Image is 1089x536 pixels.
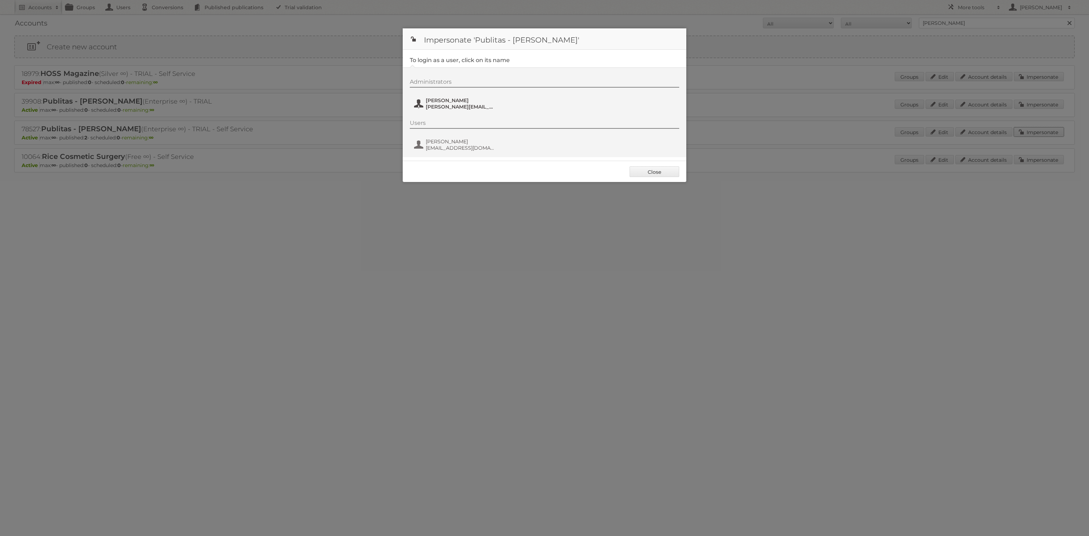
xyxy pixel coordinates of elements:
[413,138,497,152] button: [PERSON_NAME] [EMAIL_ADDRESS][DOMAIN_NAME]
[426,104,495,110] span: [PERSON_NAME][EMAIL_ADDRESS][DOMAIN_NAME]
[410,78,679,88] div: Administrators
[426,138,495,145] span: [PERSON_NAME]
[426,97,495,104] span: [PERSON_NAME]
[410,120,679,129] div: Users
[426,145,495,151] span: [EMAIL_ADDRESS][DOMAIN_NAME]
[630,166,679,177] a: Close
[410,57,510,63] legend: To login as a user, click on its name
[413,96,497,111] button: [PERSON_NAME] [PERSON_NAME][EMAIL_ADDRESS][DOMAIN_NAME]
[403,28,686,50] h1: Impersonate 'Publitas - [PERSON_NAME]'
